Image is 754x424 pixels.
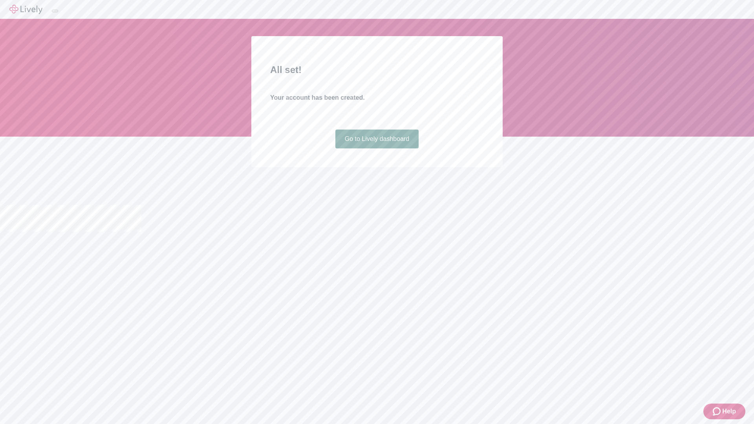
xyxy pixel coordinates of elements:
[52,10,58,12] button: Log out
[270,63,484,77] h2: All set!
[335,130,419,148] a: Go to Lively dashboard
[9,5,42,14] img: Lively
[270,93,484,102] h4: Your account has been created.
[703,404,745,419] button: Zendesk support iconHelp
[722,407,736,416] span: Help
[713,407,722,416] svg: Zendesk support icon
